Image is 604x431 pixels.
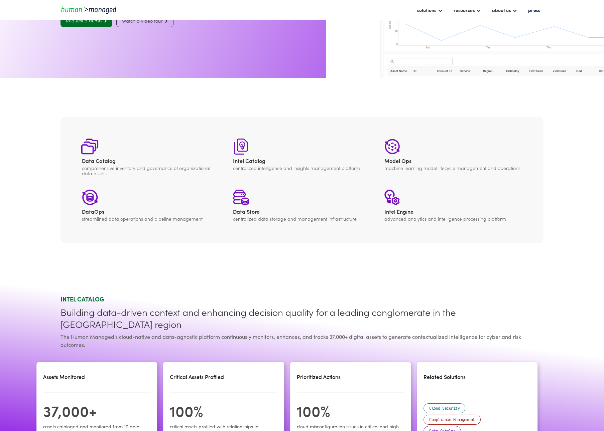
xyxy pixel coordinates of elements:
[61,306,544,330] div: Building data-driven context and enhancing decision quality for a leading conglomerate in the [GE...
[102,19,107,23] span: 
[233,157,371,164] div: Intel Catalog
[414,4,446,16] div: solutions
[82,216,220,221] div: streamlined data operations and pipeline management
[429,416,475,423] div: Compliance Management
[454,6,475,14] div: resources
[82,157,220,164] div: Data Catalog
[170,402,203,419] div: 100%
[162,19,168,23] span: 
[82,139,220,176] a: Data Catalogcomprehensive inventory and governance of organizational data assets
[429,405,460,412] div: Cloud Security
[424,366,531,388] div: Related Solutions
[233,189,371,221] a: Data Storecentralized data storage and management infrastructure
[43,402,97,419] div: 37,000+
[525,4,543,16] a: press
[384,208,522,215] div: Intel Engine
[492,6,511,14] div: about us
[384,157,522,164] div: Model Ops
[233,139,371,176] a: Intel Catalogcentralized intelligence and insights management platform
[170,366,277,388] div: Critical Assets Profiled
[61,15,112,27] a: Request a demo
[116,15,173,27] a: Watch a video tour
[233,216,371,221] div: centralized data storage and management infrastructure
[82,208,220,215] div: DataOps
[489,4,521,16] div: about us
[384,189,522,221] a: Intel Engineadvanced analytics and intelligence processing platform
[43,366,150,388] div: Assets Monitored
[384,139,522,176] a: Model Opsmachine learning model lifecycle management and operations
[450,4,485,16] div: resources
[384,216,522,221] div: advanced analytics and intelligence processing platform
[384,165,522,171] div: machine learning model lifecycle management and operations
[297,402,330,419] div: 100%
[61,295,544,303] div: intel catalog
[417,6,436,14] div: solutions
[233,165,371,171] div: centralized intelligence and insights management platform
[82,189,220,221] a: DataOpsstreamlined data operations and pipeline management
[61,333,544,349] div: The Human Managed’s cloud-native and data-agnostic platform continuously monitors, enhances, and ...
[297,366,404,388] div: Prioritized Actions
[233,208,371,215] div: Data Store
[61,5,121,14] a: home
[82,165,220,176] div: comprehensive inventory and governance of organizational data assets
